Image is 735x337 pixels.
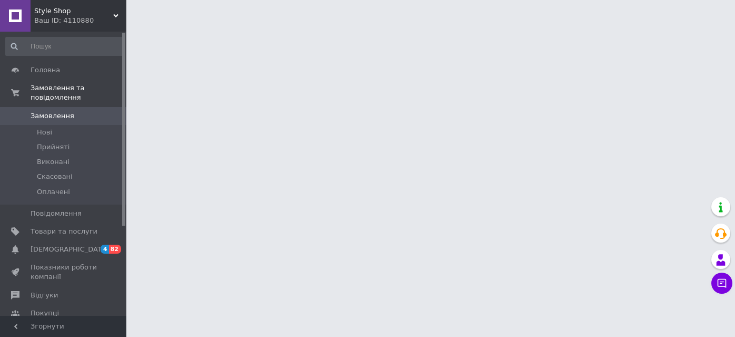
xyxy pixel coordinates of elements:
[31,309,59,318] span: Покупці
[31,263,97,282] span: Показники роботи компанії
[37,187,70,197] span: Оплачені
[31,83,126,102] span: Замовлення та повідомлення
[711,273,732,294] button: Чат з покупцем
[101,245,109,254] span: 4
[109,245,121,254] span: 82
[37,142,69,152] span: Прийняті
[31,111,74,121] span: Замовлення
[31,65,60,75] span: Головна
[37,172,73,181] span: Скасовані
[31,227,97,236] span: Товари та послуги
[34,16,126,25] div: Ваш ID: 4110880
[31,291,58,300] span: Відгуки
[37,128,52,137] span: Нові
[31,245,108,254] span: [DEMOGRAPHIC_DATA]
[31,209,82,218] span: Повідомлення
[37,157,69,167] span: Виконані
[34,6,113,16] span: Style Shop
[5,37,124,56] input: Пошук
